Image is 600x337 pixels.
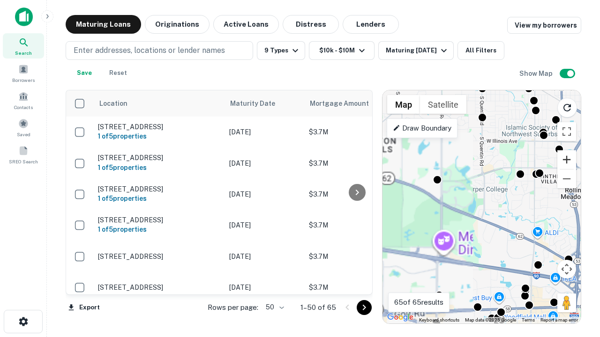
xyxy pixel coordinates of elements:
p: $3.7M [309,251,403,262]
button: Save your search to get updates of matches that match your search criteria. [69,64,99,82]
p: Draw Boundary [393,123,451,134]
div: 50 [262,300,285,314]
p: [STREET_ADDRESS] [98,154,220,162]
button: Show satellite imagery [420,95,466,114]
button: Lenders [343,15,399,34]
th: Maturity Date [225,90,304,117]
p: [STREET_ADDRESS] [98,123,220,131]
th: Mortgage Amount [304,90,407,117]
p: 1–50 of 65 [300,302,336,313]
button: Maturing [DATE] [378,41,454,60]
span: Location [99,98,127,109]
h6: 1 of 5 properties [98,193,220,204]
span: Maturity Date [230,98,287,109]
button: Reset [103,64,133,82]
div: 0 0 [382,90,581,323]
button: Export [66,300,102,315]
div: Maturing [DATE] [386,45,450,56]
iframe: Chat Widget [553,232,600,277]
a: Terms (opens in new tab) [522,317,535,322]
span: Borrowers [12,76,35,84]
p: [DATE] [229,158,300,168]
button: Reload search area [557,98,577,117]
a: Search [3,33,44,59]
h6: 1 of 5 properties [98,162,220,173]
a: Open this area in Google Maps (opens a new window) [385,311,416,323]
span: Saved [17,131,30,138]
button: Originations [145,15,210,34]
img: capitalize-icon.png [15,7,33,26]
a: Borrowers [3,60,44,86]
button: Distress [283,15,339,34]
p: 65 of 65 results [394,297,443,308]
h6: 1 of 5 properties [98,131,220,141]
p: $3.7M [309,158,403,168]
p: $3.7M [309,127,403,137]
p: $3.7M [309,189,403,199]
button: Drag Pegman onto the map to open Street View [557,293,576,312]
a: Report a map error [540,317,578,322]
button: Keyboard shortcuts [419,317,459,323]
span: Contacts [14,103,33,111]
span: SREO Search [9,158,38,165]
button: Maturing Loans [66,15,141,34]
p: $3.7M [309,220,403,230]
span: Search [15,49,32,57]
button: Enter addresses, locations or lender names [66,41,253,60]
p: Rows per page: [208,302,258,313]
p: [STREET_ADDRESS] [98,252,220,261]
h6: Show Map [519,68,554,79]
button: $10k - $10M [309,41,375,60]
p: Enter addresses, locations or lender names [74,45,225,56]
p: [STREET_ADDRESS] [98,216,220,224]
th: Location [93,90,225,117]
button: Go to next page [357,300,372,315]
button: All Filters [457,41,504,60]
button: Zoom in [557,150,576,169]
button: Toggle fullscreen view [557,122,576,141]
button: Active Loans [213,15,279,34]
p: [DATE] [229,251,300,262]
a: Contacts [3,88,44,113]
p: [DATE] [229,127,300,137]
p: [STREET_ADDRESS] [98,283,220,292]
p: [STREET_ADDRESS] [98,185,220,193]
button: 9 Types [257,41,305,60]
a: SREO Search [3,142,44,167]
a: Saved [3,115,44,140]
button: Show street map [387,95,420,114]
p: [DATE] [229,282,300,293]
p: [DATE] [229,220,300,230]
h6: 1 of 5 properties [98,224,220,234]
img: Google [385,311,416,323]
button: Zoom out [557,169,576,188]
span: Mortgage Amount [310,98,381,109]
a: View my borrowers [507,17,581,34]
span: Map data ©2025 Google [465,317,516,322]
p: [DATE] [229,189,300,199]
p: $3.7M [309,282,403,293]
